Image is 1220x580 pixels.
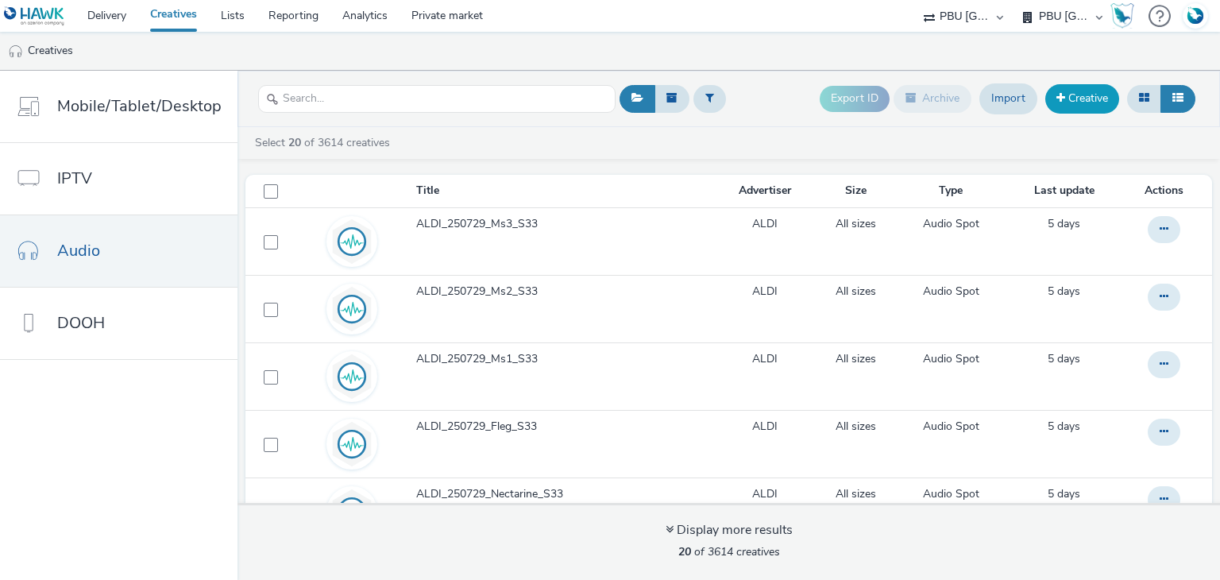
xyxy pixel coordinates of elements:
img: audio.svg [329,286,375,332]
span: of 3614 creatives [678,544,780,559]
span: 5 days [1048,419,1080,434]
strong: 20 [678,544,691,559]
a: ALDI_250729_Ms2_S33 [416,284,712,307]
th: Type [896,175,1006,207]
button: Grid [1127,85,1161,112]
span: ALDI_250729_Ms1_S33 [416,351,544,367]
strong: 20 [288,135,301,150]
a: All sizes [836,351,876,367]
a: 8 August 2025, 14:46 [1048,486,1080,502]
a: 8 August 2025, 14:50 [1048,351,1080,367]
div: Display more results [666,521,793,539]
span: 5 days [1048,486,1080,501]
span: DOOH [57,311,105,334]
a: Audio Spot [923,419,979,435]
a: ALDI [752,351,778,367]
a: 8 August 2025, 14:51 [1048,216,1080,232]
span: IPTV [57,167,92,190]
span: Audio [57,239,100,262]
th: Title [415,175,713,207]
img: audio.svg [329,421,375,467]
a: All sizes [836,486,876,502]
img: audio [8,44,24,60]
a: All sizes [836,419,876,435]
th: Last update [1006,175,1122,207]
img: Account FR [1183,4,1207,28]
a: All sizes [836,284,876,300]
a: Hawk Academy [1110,3,1141,29]
img: undefined Logo [4,6,65,26]
th: Advertiser [713,175,816,207]
a: ALDI [752,284,778,300]
a: ALDI_250729_Fleg_S33 [416,419,712,443]
span: ALDI_250729_Ms2_S33 [416,284,544,300]
th: Actions [1123,175,1212,207]
img: audio.svg [329,218,375,265]
span: 5 days [1048,284,1080,299]
a: Audio Spot [923,486,979,502]
a: ALDI [752,486,778,502]
a: 8 August 2025, 14:50 [1048,284,1080,300]
a: Audio Spot [923,216,979,232]
span: Mobile/Tablet/Desktop [57,95,222,118]
a: ALDI_250729_Ms1_S33 [416,351,712,375]
img: audio.svg [329,489,375,535]
a: ALDI_250729_Ms3_S33 [416,216,712,240]
a: ALDI_250729_Nectarine_S33 [416,486,712,510]
span: ALDI_250729_Ms3_S33 [416,216,544,232]
button: Table [1160,85,1195,112]
img: Hawk Academy [1110,3,1134,29]
a: Audio Spot [923,351,979,367]
input: Search... [258,85,616,113]
a: Select of 3614 creatives [253,135,396,150]
span: ALDI_250729_Fleg_S33 [416,419,543,435]
img: audio.svg [329,354,375,400]
button: Archive [894,85,971,112]
a: Creative [1045,84,1119,113]
a: Audio Spot [923,284,979,300]
span: ALDI_250729_Nectarine_S33 [416,486,569,502]
th: Size [816,175,896,207]
span: 5 days [1048,216,1080,231]
a: Import [979,83,1037,114]
a: All sizes [836,216,876,232]
a: ALDI [752,419,778,435]
a: 8 August 2025, 14:48 [1048,419,1080,435]
span: 5 days [1048,351,1080,366]
button: Export ID [820,86,890,111]
a: ALDI [752,216,778,232]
